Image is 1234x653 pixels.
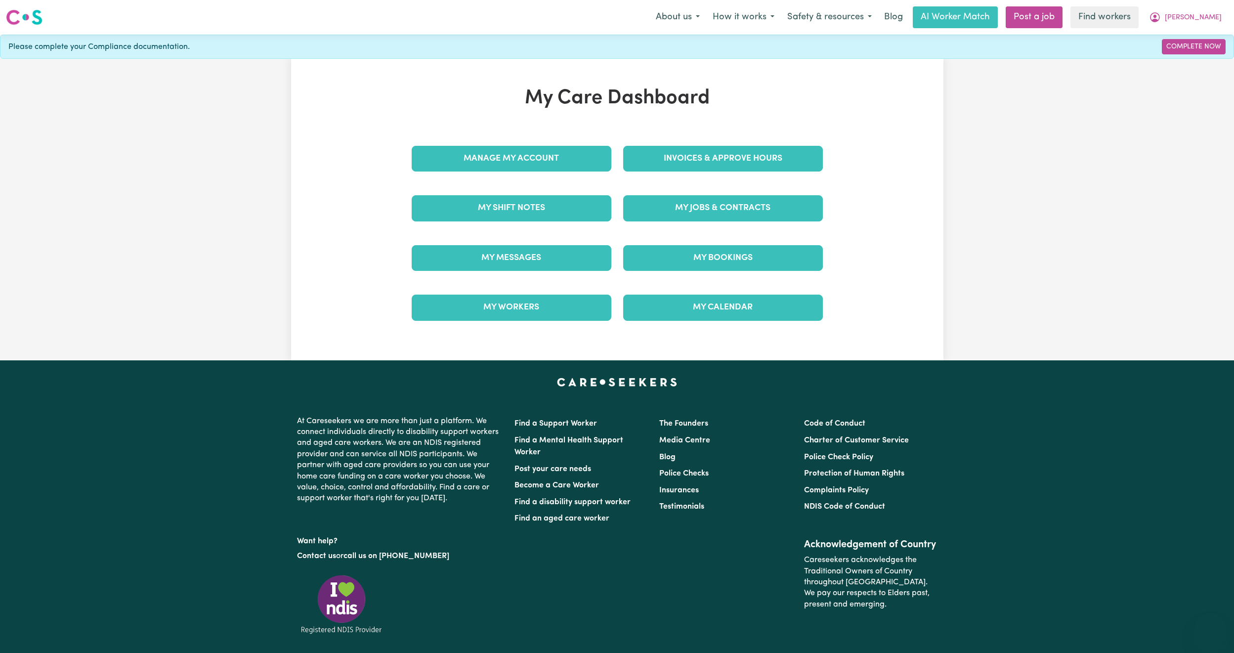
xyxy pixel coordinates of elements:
[659,486,699,494] a: Insurances
[804,486,869,494] a: Complaints Policy
[649,7,706,28] button: About us
[297,552,336,560] a: Contact us
[8,41,190,53] span: Please complete your Compliance documentation.
[406,87,829,110] h1: My Care Dashboard
[804,453,873,461] a: Police Check Policy
[804,551,937,614] p: Careseekers acknowledges the Traditional Owners of Country throughout [GEOGRAPHIC_DATA]. We pay o...
[804,470,904,478] a: Protection of Human Rights
[1162,39,1226,54] a: Complete Now
[659,420,708,428] a: The Founders
[1143,7,1228,28] button: My Account
[297,573,386,635] img: Registered NDIS provider
[514,465,591,473] a: Post your care needs
[659,436,710,444] a: Media Centre
[1070,6,1139,28] a: Find workers
[659,503,704,511] a: Testimonials
[878,6,909,28] a: Blog
[913,6,998,28] a: AI Worker Match
[1165,12,1222,23] span: [PERSON_NAME]
[6,6,43,29] a: Careseekers logo
[514,498,631,506] a: Find a disability support worker
[6,8,43,26] img: Careseekers logo
[659,470,709,478] a: Police Checks
[706,7,781,28] button: How it works
[1194,613,1226,645] iframe: Button to launch messaging window, conversation in progress
[804,503,885,511] a: NDIS Code of Conduct
[557,378,677,386] a: Careseekers home page
[343,552,449,560] a: call us on [PHONE_NUMBER]
[623,146,823,172] a: Invoices & Approve Hours
[804,436,909,444] a: Charter of Customer Service
[412,195,611,221] a: My Shift Notes
[514,436,623,456] a: Find a Mental Health Support Worker
[623,295,823,320] a: My Calendar
[412,146,611,172] a: Manage My Account
[781,7,878,28] button: Safety & resources
[804,420,865,428] a: Code of Conduct
[297,547,503,566] p: or
[623,195,823,221] a: My Jobs & Contracts
[623,245,823,271] a: My Bookings
[297,532,503,547] p: Want help?
[1006,6,1063,28] a: Post a job
[412,245,611,271] a: My Messages
[659,453,676,461] a: Blog
[514,481,599,489] a: Become a Care Worker
[514,515,609,522] a: Find an aged care worker
[412,295,611,320] a: My Workers
[514,420,597,428] a: Find a Support Worker
[297,412,503,508] p: At Careseekers we are more than just a platform. We connect individuals directly to disability su...
[804,539,937,551] h2: Acknowledgement of Country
